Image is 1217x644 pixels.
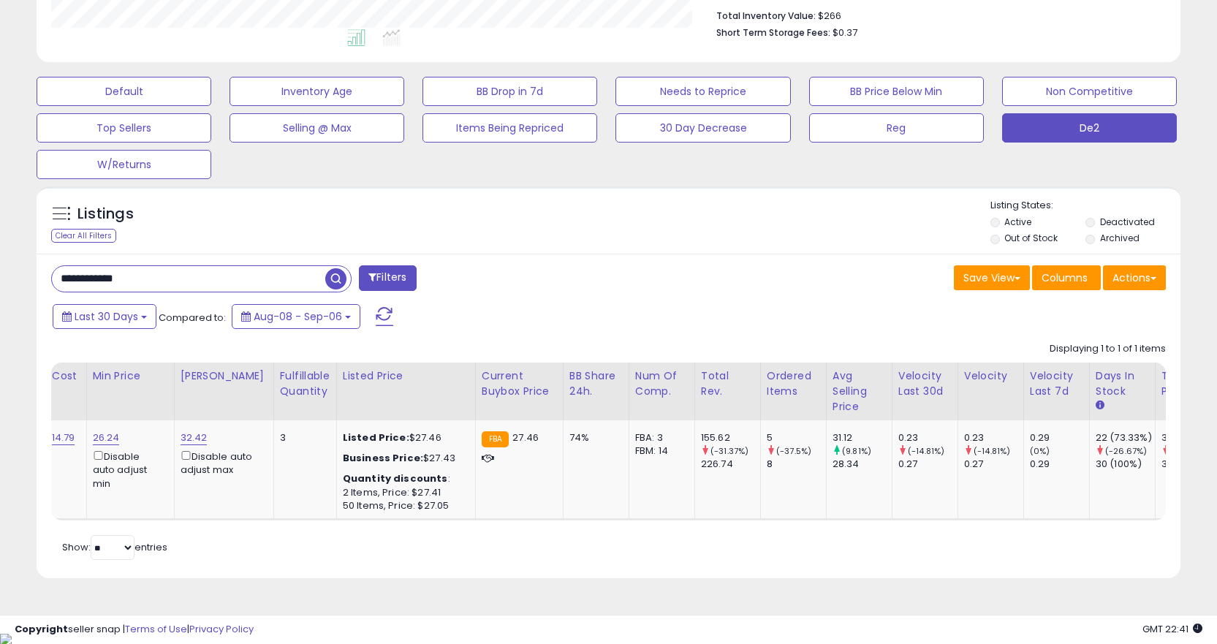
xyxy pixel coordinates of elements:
[343,451,423,465] b: Business Price:
[569,368,623,399] div: BB Share 24h.
[181,431,208,445] a: 32.42
[701,431,760,444] div: 155.62
[75,309,138,324] span: Last 30 Days
[482,368,557,399] div: Current Buybox Price
[569,431,618,444] div: 74%
[53,304,156,329] button: Last 30 Days
[343,486,464,499] div: 2 Items, Price: $27.41
[280,431,325,444] div: 3
[1004,216,1031,228] label: Active
[635,368,689,399] div: Num of Comp.
[37,113,211,143] button: Top Sellers
[343,471,448,485] b: Quantity discounts
[512,431,539,444] span: 27.46
[710,445,748,457] small: (-31.37%)
[230,77,404,106] button: Inventory Age
[990,199,1180,213] p: Listing States:
[1030,431,1089,444] div: 0.29
[1004,232,1058,244] label: Out of Stock
[809,77,984,106] button: BB Price Below Min
[93,368,168,384] div: Min Price
[52,368,80,384] div: Cost
[767,458,826,471] div: 8
[833,458,892,471] div: 28.34
[974,445,1010,457] small: (-14.81%)
[482,431,509,447] small: FBA
[93,448,163,490] div: Disable auto adjust min
[842,445,871,457] small: (9.81%)
[15,623,254,637] div: seller snap | |
[343,368,469,384] div: Listed Price
[343,472,464,485] div: :
[1050,342,1166,356] div: Displaying 1 to 1 of 1 items
[701,368,754,399] div: Total Rev.
[232,304,360,329] button: Aug-08 - Sep-06
[964,431,1023,444] div: 0.23
[125,622,187,636] a: Terms of Use
[1105,445,1147,457] small: (-26.67%)
[833,368,886,414] div: Avg Selling Price
[767,368,820,399] div: Ordered Items
[635,431,683,444] div: FBA: 3
[343,452,464,465] div: $27.43
[159,311,226,325] span: Compared to:
[230,113,404,143] button: Selling @ Max
[254,309,342,324] span: Aug-08 - Sep-06
[280,368,330,399] div: Fulfillable Quantity
[716,6,1155,23] li: $266
[77,204,134,224] h5: Listings
[359,265,416,291] button: Filters
[1042,270,1088,285] span: Columns
[422,77,597,106] button: BB Drop in 7d
[1032,265,1101,290] button: Columns
[15,622,68,636] strong: Copyright
[1096,368,1149,399] div: Days In Stock
[809,113,984,143] button: Reg
[1100,216,1155,228] label: Deactivated
[1030,458,1089,471] div: 0.29
[833,431,892,444] div: 31.12
[716,26,830,39] b: Short Term Storage Fees:
[1096,458,1155,471] div: 30 (100%)
[37,150,211,179] button: W/Returns
[1030,445,1050,457] small: (0%)
[908,445,944,457] small: (-14.81%)
[181,448,262,477] div: Disable auto adjust max
[1142,622,1202,636] span: 2025-10-7 22:41 GMT
[767,431,826,444] div: 5
[716,10,816,22] b: Total Inventory Value:
[1161,368,1215,399] div: Total Profit
[615,113,790,143] button: 30 Day Decrease
[52,431,75,445] a: 14.79
[964,368,1017,384] div: Velocity
[1002,77,1177,106] button: Non Competitive
[635,444,683,458] div: FBM: 14
[898,458,958,471] div: 0.27
[898,368,952,399] div: Velocity Last 30d
[833,26,857,39] span: $0.37
[51,229,116,243] div: Clear All Filters
[343,431,464,444] div: $27.46
[898,431,958,444] div: 0.23
[615,77,790,106] button: Needs to Reprice
[1096,431,1155,444] div: 22 (73.33%)
[1096,399,1104,412] small: Days In Stock.
[776,445,811,457] small: (-37.5%)
[954,265,1030,290] button: Save View
[189,622,254,636] a: Privacy Policy
[37,77,211,106] button: Default
[93,431,120,445] a: 26.24
[964,458,1023,471] div: 0.27
[701,458,760,471] div: 226.74
[422,113,597,143] button: Items Being Repriced
[181,368,268,384] div: [PERSON_NAME]
[1002,113,1177,143] button: De2
[343,499,464,512] div: 50 Items, Price: $27.05
[1030,368,1083,399] div: Velocity Last 7d
[1100,232,1140,244] label: Archived
[343,431,409,444] b: Listed Price:
[1103,265,1166,290] button: Actions
[62,540,167,554] span: Show: entries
